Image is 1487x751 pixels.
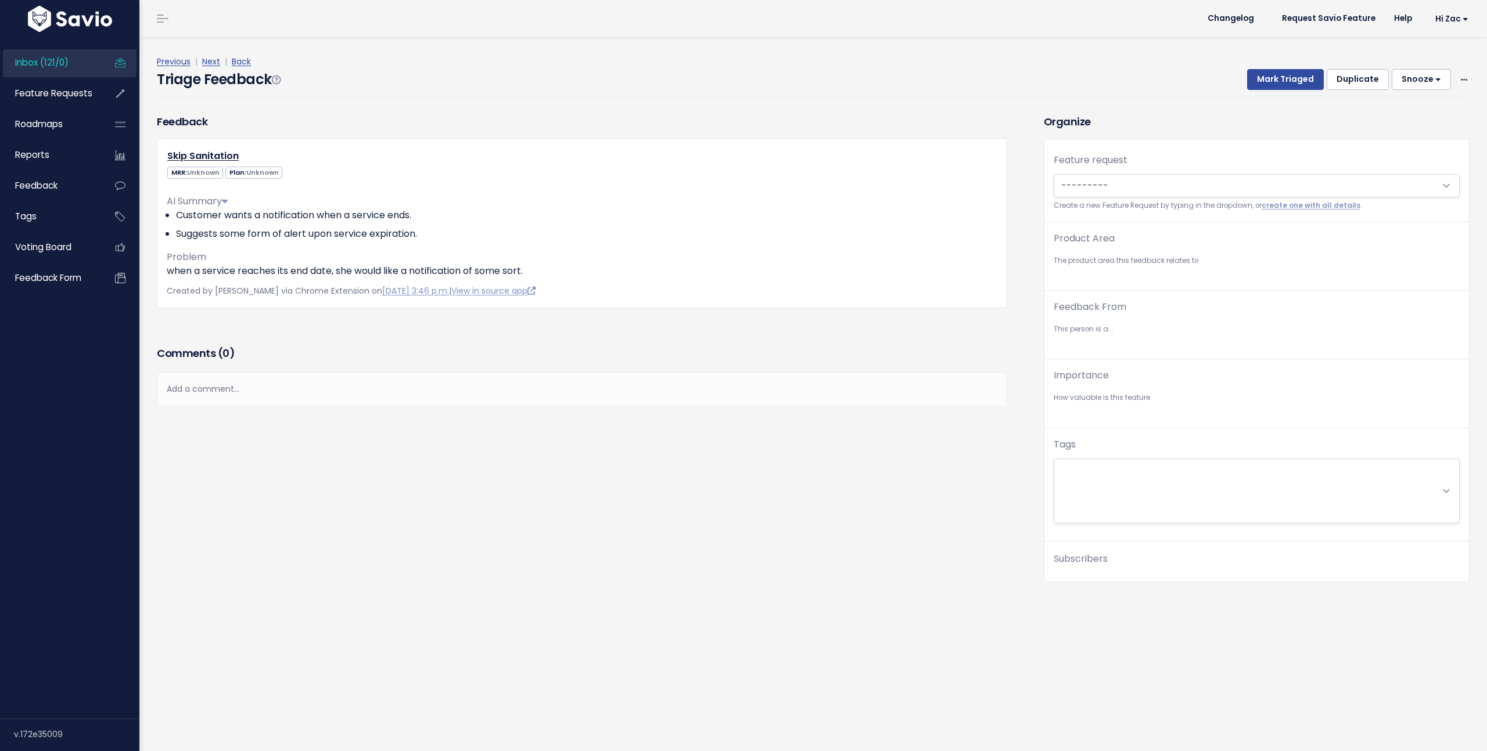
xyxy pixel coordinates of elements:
[14,719,139,749] div: v.172e35009
[1273,10,1385,27] a: Request Savio Feature
[1044,114,1470,129] h3: Organize
[3,111,96,138] a: Roadmaps
[15,87,92,99] span: Feature Requests
[1327,69,1389,90] button: Duplicate
[157,372,1007,406] div: Add a comment...
[3,49,96,76] a: Inbox (121/0)
[3,142,96,168] a: Reports
[176,227,997,241] li: Suggests some form of alert upon service expiration.
[1054,392,1460,404] small: How valuable is this feature
[157,69,280,90] h4: Triage Feedback
[167,250,206,263] span: Problem
[1247,69,1324,90] button: Mark Triaged
[1262,201,1360,210] a: create one with all details
[15,210,37,222] span: Tags
[176,208,997,222] li: Customer wants a notification when a service ends.
[25,6,115,32] img: logo-white.9d6f32f41409.svg
[1054,438,1076,452] label: Tags
[15,149,49,161] span: Reports
[3,80,96,107] a: Feature Requests
[157,56,191,67] a: Previous
[167,167,223,179] span: MRR:
[3,234,96,261] a: Voting Board
[1054,232,1115,245] label: Product Area
[167,149,239,163] a: Skip Sanitation
[1392,69,1451,90] button: Snooze
[15,118,63,130] span: Roadmaps
[3,172,96,199] a: Feedback
[3,203,96,230] a: Tags
[202,56,220,67] a: Next
[3,265,96,291] a: Feedback form
[1054,200,1460,212] small: Create a new Feature Request by typing in the dropdown, or .
[1054,369,1109,382] label: Importance
[246,168,279,177] span: Unknown
[1054,300,1126,314] label: Feedback From
[167,264,997,278] p: when a service reaches its end date, she would like a notification of some sort.
[157,345,1007,362] h3: Comments ( )
[222,346,229,360] span: 0
[15,272,81,284] span: Feedback form
[1385,10,1421,27] a: Help
[1054,552,1108,565] span: Subscribers
[232,56,251,67] a: Back
[187,168,220,177] span: Unknown
[225,167,282,179] span: Plan:
[1421,10,1478,28] a: Hi Zac
[167,194,228,208] span: AI Summary
[1054,255,1460,267] small: The product area this feedback relates to
[1054,153,1127,167] label: Feature request
[167,285,536,297] span: Created by [PERSON_NAME] via Chrome Extension on |
[193,56,200,67] span: |
[1435,15,1468,23] span: Hi Zac
[157,114,207,129] h3: Feedback
[15,241,71,253] span: Voting Board
[1208,15,1254,23] span: Changelog
[451,285,536,297] a: View in source app
[15,179,58,192] span: Feedback
[1054,323,1460,335] small: This person is a...
[15,56,69,68] span: Inbox (121/0)
[222,56,229,67] span: |
[382,285,449,297] a: [DATE] 3:46 p.m.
